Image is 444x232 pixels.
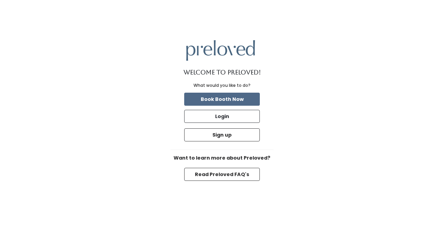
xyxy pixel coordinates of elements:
[170,155,274,161] h6: Want to learn more about Preloved?
[184,168,260,181] button: Read Preloved FAQ's
[186,40,255,60] img: preloved logo
[193,82,251,89] div: What would you like to do?
[183,108,261,124] a: Login
[184,128,260,141] button: Sign up
[184,93,260,106] button: Book Booth Now
[184,69,261,76] h1: Welcome to Preloved!
[183,127,261,143] a: Sign up
[184,110,260,123] button: Login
